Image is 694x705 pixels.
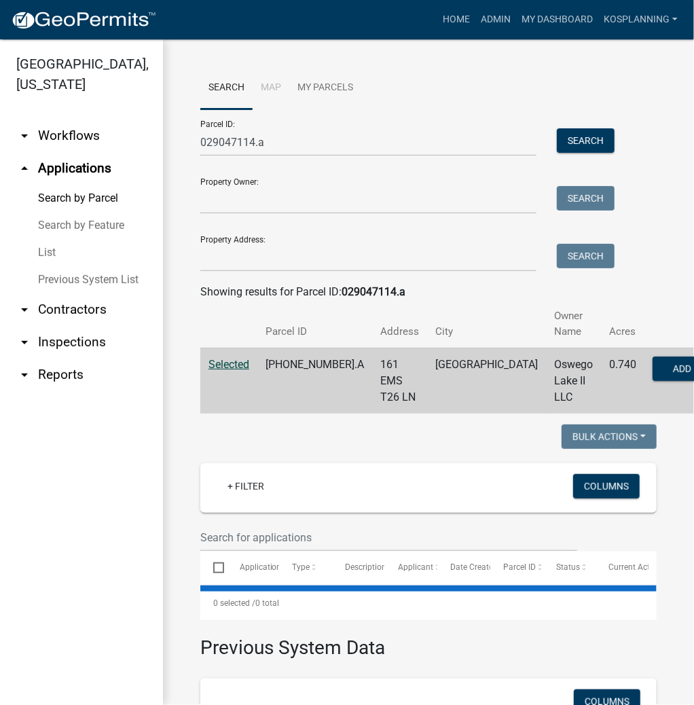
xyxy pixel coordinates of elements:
i: arrow_drop_down [16,367,33,383]
td: [PHONE_NUMBER].A [257,348,372,414]
datatable-header-cell: Application Number [226,552,279,584]
td: [GEOGRAPHIC_DATA] [427,348,546,414]
datatable-header-cell: Applicant [384,552,437,584]
button: Search [557,186,615,211]
input: Search for applications [200,524,577,552]
span: Description [345,562,386,572]
datatable-header-cell: Select [200,552,226,584]
datatable-header-cell: Current Activity [596,552,649,584]
span: Parcel ID [503,562,536,572]
a: kosplanning [598,7,683,33]
a: My Dashboard [516,7,598,33]
datatable-header-cell: Parcel ID [490,552,543,584]
th: Acres [601,300,644,348]
td: Oswego Lake II LLC [546,348,601,414]
div: 0 total [200,586,657,620]
span: Application Number [240,562,314,572]
datatable-header-cell: Status [543,552,596,584]
th: Address [372,300,427,348]
th: Owner Name [546,300,601,348]
a: Home [437,7,475,33]
span: Applicant [398,562,433,572]
datatable-header-cell: Type [279,552,332,584]
th: City [427,300,546,348]
datatable-header-cell: Description [332,552,385,584]
a: Admin [475,7,516,33]
span: 0 selected / [213,598,255,608]
h3: Previous System Data [200,620,657,662]
i: arrow_drop_down [16,334,33,350]
span: Type [292,562,310,572]
button: Columns [573,474,640,499]
button: Bulk Actions [562,424,657,449]
i: arrow_drop_down [16,302,33,318]
button: Search [557,128,615,153]
th: Parcel ID [257,300,372,348]
a: + Filter [217,474,275,499]
a: Selected [208,358,249,371]
td: 161 EMS T26 LN [372,348,427,414]
span: Date Created [450,562,498,572]
span: Current Activity [608,562,665,572]
td: 0.740 [601,348,644,414]
span: Status [556,562,580,572]
i: arrow_drop_up [16,160,33,177]
datatable-header-cell: Date Created [437,552,490,584]
a: My Parcels [289,67,361,110]
strong: 029047114.a [342,285,405,298]
button: Search [557,244,615,268]
i: arrow_drop_down [16,128,33,144]
a: Search [200,67,253,110]
div: Showing results for Parcel ID: [200,284,657,300]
